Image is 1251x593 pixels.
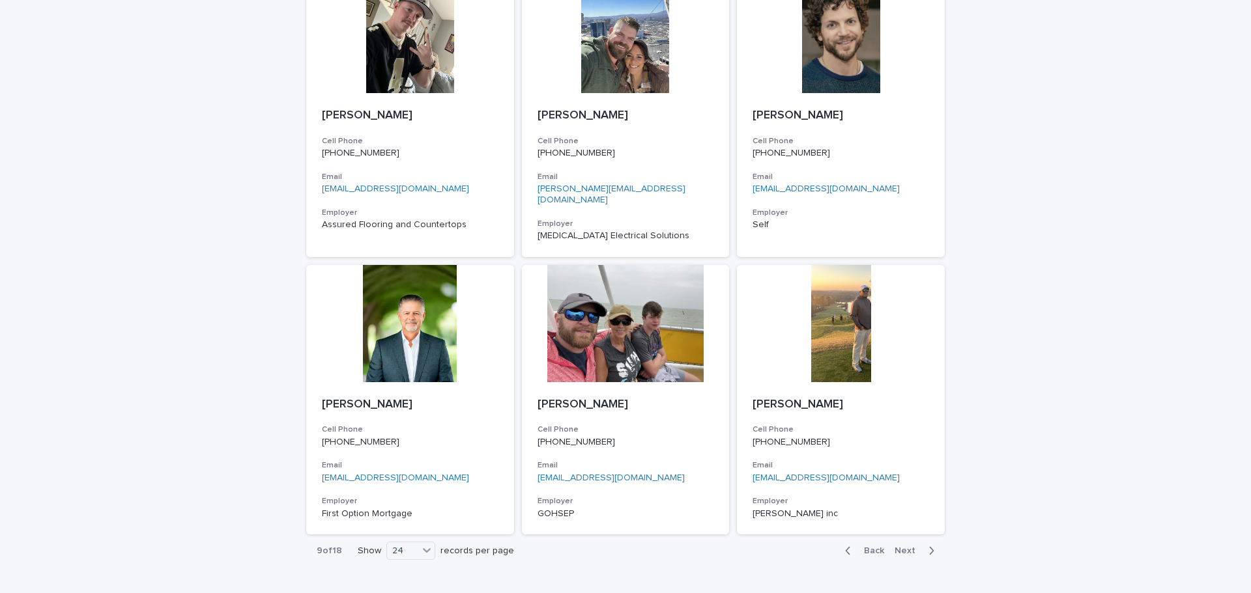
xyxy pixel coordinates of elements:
[753,437,830,447] a: [PHONE_NUMBER]
[358,545,381,557] p: Show
[322,460,498,471] h3: Email
[753,184,900,193] a: [EMAIL_ADDRESS][DOMAIN_NAME]
[895,546,923,555] span: Next
[306,265,514,535] a: [PERSON_NAME]Cell Phone[PHONE_NUMBER]Email[EMAIL_ADDRESS][DOMAIN_NAME]EmployerFirst Option Mortgage
[538,424,714,435] h3: Cell Phone
[753,208,929,218] h3: Employer
[322,148,399,158] a: [PHONE_NUMBER]
[322,496,498,506] h3: Employer
[753,148,830,158] a: [PHONE_NUMBER]
[753,219,929,230] p: Self
[538,219,714,229] h3: Employer
[538,184,685,204] a: [PERSON_NAME][EMAIL_ADDRESS][DOMAIN_NAME]
[538,508,714,519] p: GOHSEP
[856,546,884,555] span: Back
[322,172,498,182] h3: Email
[753,460,929,471] h3: Email
[538,148,615,158] a: [PHONE_NUMBER]
[538,172,714,182] h3: Email
[387,544,418,558] div: 24
[737,265,945,535] a: [PERSON_NAME]Cell Phone[PHONE_NUMBER]Email[EMAIL_ADDRESS][DOMAIN_NAME]Employer[PERSON_NAME] inc
[753,473,900,482] a: [EMAIL_ADDRESS][DOMAIN_NAME]
[322,398,498,412] p: [PERSON_NAME]
[538,460,714,471] h3: Email
[538,109,714,123] p: [PERSON_NAME]
[322,109,498,123] p: [PERSON_NAME]
[753,508,929,519] p: [PERSON_NAME] inc
[522,265,730,535] a: [PERSON_NAME]Cell Phone[PHONE_NUMBER]Email[EMAIL_ADDRESS][DOMAIN_NAME]EmployerGOHSEP
[322,184,469,193] a: [EMAIL_ADDRESS][DOMAIN_NAME]
[835,545,889,557] button: Back
[753,424,929,435] h3: Cell Phone
[753,496,929,506] h3: Employer
[538,496,714,506] h3: Employer
[753,398,929,412] p: [PERSON_NAME]
[306,535,352,567] p: 9 of 18
[538,437,615,447] a: [PHONE_NUMBER]
[538,398,714,412] p: [PERSON_NAME]
[753,109,929,123] p: [PERSON_NAME]
[322,219,498,230] p: Assured Flooring and Countertops
[440,545,514,557] p: records per page
[322,424,498,435] h3: Cell Phone
[322,473,469,482] a: [EMAIL_ADDRESS][DOMAIN_NAME]
[538,136,714,146] h3: Cell Phone
[753,136,929,146] h3: Cell Phone
[322,508,498,519] p: First Option Mortgage
[538,230,714,241] p: [MEDICAL_DATA] Electrical Solutions
[322,208,498,218] h3: Employer
[322,437,399,447] a: [PHONE_NUMBER]
[322,136,498,146] h3: Cell Phone
[753,172,929,182] h3: Email
[538,473,685,482] a: [EMAIL_ADDRESS][DOMAIN_NAME]
[889,545,945,557] button: Next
